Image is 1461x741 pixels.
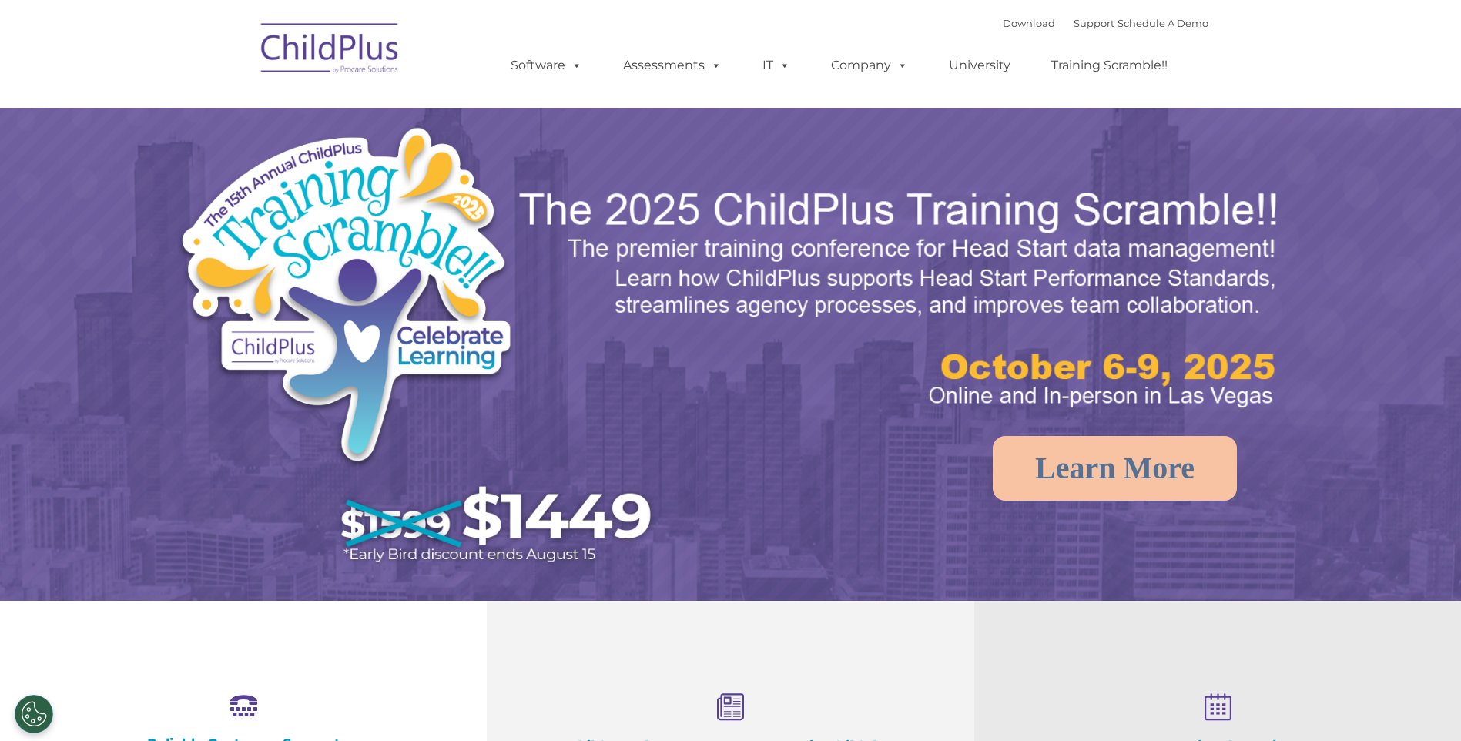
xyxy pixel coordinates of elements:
[1118,17,1208,29] a: Schedule A Demo
[1003,17,1208,29] font: |
[15,695,53,733] button: Cookies Settings
[608,50,737,81] a: Assessments
[1074,17,1114,29] a: Support
[933,50,1026,81] a: University
[495,50,598,81] a: Software
[1036,50,1183,81] a: Training Scramble!!
[253,12,407,89] img: ChildPlus by Procare Solutions
[1003,17,1055,29] a: Download
[993,436,1237,501] a: Learn More
[747,50,806,81] a: IT
[816,50,923,81] a: Company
